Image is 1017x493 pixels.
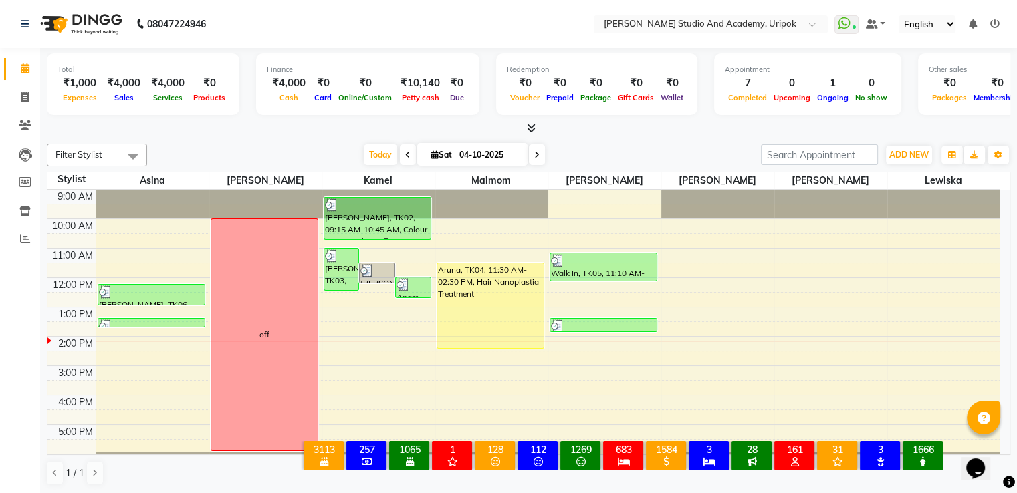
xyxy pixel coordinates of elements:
div: 11:00 AM [49,249,96,263]
span: Ongoing [814,93,852,102]
div: ₹4,000 [102,75,146,91]
div: 12:00 PM [50,278,96,292]
iframe: chat widget [961,440,1004,480]
div: 128 [477,444,512,456]
span: [PERSON_NAME] [661,172,774,189]
div: ₹0 [335,75,395,91]
input: Search Appointment [761,144,878,165]
div: 0 [770,75,814,91]
div: ₹0 [657,75,687,91]
div: Appointment [725,64,891,75]
div: 5:00 PM [55,425,96,439]
div: ₹10,140 [395,75,445,91]
span: Products [190,93,229,102]
div: 6:00 PM [55,454,96,468]
span: ADD NEW [889,150,929,160]
div: Walk In, TK08, 01:25 PM-01:55 PM, Wash And Blow Dry [DEMOGRAPHIC_DATA] (₹400) [550,319,657,331]
span: 1 / 1 [66,466,84,480]
span: Cash [276,93,302,102]
button: ADD NEW [886,146,932,164]
div: 28 [734,444,769,456]
span: Today [364,144,397,165]
div: [PERSON_NAME], TK03, 11:30 AM-12:15 PM, Hair Cut Men [360,263,394,283]
div: ₹0 [311,75,335,91]
span: Services [150,93,186,102]
span: Petty cash [399,93,443,102]
div: 10:00 AM [49,219,96,233]
div: 1065 [392,444,427,456]
div: Aruna, TK04, 11:30 AM-02:30 PM, Hair Nanoplastia Treatment [437,263,544,348]
input: 2025-10-04 [455,145,522,165]
div: 1666 [905,444,940,456]
div: [PERSON_NAME], TK02, 09:15 AM-10:45 AM, Colour Root Touch Up (₹1500) [324,198,431,239]
span: Expenses [60,93,100,102]
span: No show [852,93,891,102]
span: Prepaid [543,93,577,102]
div: ₹0 [507,75,543,91]
span: Packages [929,93,970,102]
div: ₹4,000 [267,75,311,91]
div: 3113 [306,444,341,456]
div: 1584 [649,444,683,456]
div: ₹0 [190,75,229,91]
div: Walk In, TK07, 01:25 PM-01:40 PM, Eye Brow (₹50) [98,319,205,327]
div: ₹0 [445,75,469,91]
div: 112 [520,444,555,456]
div: 9:00 AM [55,190,96,204]
span: Wallet [657,93,687,102]
div: 1269 [563,444,598,456]
span: Online/Custom [335,93,395,102]
span: Completed [725,93,770,102]
div: Redemption [507,64,687,75]
div: ₹0 [614,75,657,91]
div: Walk In, TK05, 11:10 AM-12:10 PM, Hair Trimming (₹300) [550,253,657,281]
div: ₹4,000 [146,75,190,91]
div: Total [58,64,229,75]
span: Due [447,93,467,102]
span: Gift Cards [614,93,657,102]
div: off [259,329,269,341]
div: 3 [863,444,897,456]
span: Sat [428,150,455,160]
div: 1 [814,75,852,91]
span: Package [577,93,614,102]
div: 161 [777,444,812,456]
div: 3:00 PM [55,366,96,380]
img: logo [34,5,126,43]
span: [PERSON_NAME] [209,172,322,189]
div: [PERSON_NAME], TK06, 12:15 PM-01:00 PM, Under Arm Rica (₹200), Eye Brow (₹50) [98,285,205,305]
span: Lewiska [887,172,1000,189]
div: Finance [267,64,469,75]
span: Upcoming [770,93,814,102]
div: ₹0 [543,75,577,91]
span: Sales [111,93,137,102]
span: Asina [96,172,209,189]
div: 257 [349,444,384,456]
div: Stylist [47,172,96,186]
span: [PERSON_NAME] [548,172,661,189]
div: 1 [435,444,469,456]
div: 7 [725,75,770,91]
div: 3 [691,444,726,456]
div: ₹0 [929,75,970,91]
div: 683 [606,444,641,456]
div: Apam, TK01, 12:00 PM-12:45 PM, Hair Cut Men [396,277,431,297]
span: Voucher [507,93,543,102]
span: Card [311,93,335,102]
div: ₹1,000 [58,75,102,91]
div: 1:00 PM [55,307,96,321]
span: [PERSON_NAME] [774,172,887,189]
div: [PERSON_NAME], TK03, 11:00 AM-12:30 PM, Colour Root Touch Up [324,249,359,290]
div: 31 [820,444,855,456]
span: Maimom [435,172,548,189]
b: 08047224946 [147,5,206,43]
div: ₹0 [577,75,614,91]
div: 2:00 PM [55,337,96,351]
span: Kamei [322,172,435,189]
div: 0 [852,75,891,91]
div: 4:00 PM [55,395,96,409]
span: Filter Stylist [55,149,102,160]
